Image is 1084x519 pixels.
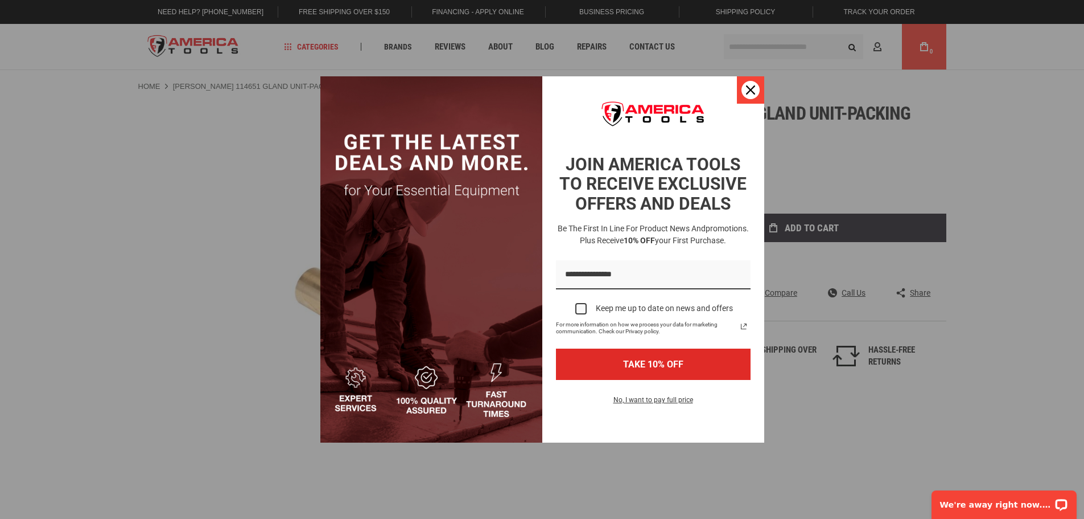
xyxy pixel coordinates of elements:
a: Read our Privacy Policy [737,320,751,333]
button: TAKE 10% OFF [556,349,751,380]
div: Keep me up to date on news and offers [596,304,733,313]
span: For more information on how we process your data for marketing communication. Check our Privacy p... [556,321,737,335]
strong: JOIN AMERICA TOOLS TO RECEIVE EXCLUSIVE OFFERS AND DEALS [559,154,747,214]
svg: link icon [737,320,751,333]
iframe: LiveChat chat widget [924,483,1084,519]
strong: 10% OFF [624,236,655,245]
button: Close [737,76,764,104]
svg: close icon [746,85,755,95]
h3: Be the first in line for product news and [554,223,753,247]
input: Email field [556,260,751,289]
button: No, I want to pay full price [604,394,702,413]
